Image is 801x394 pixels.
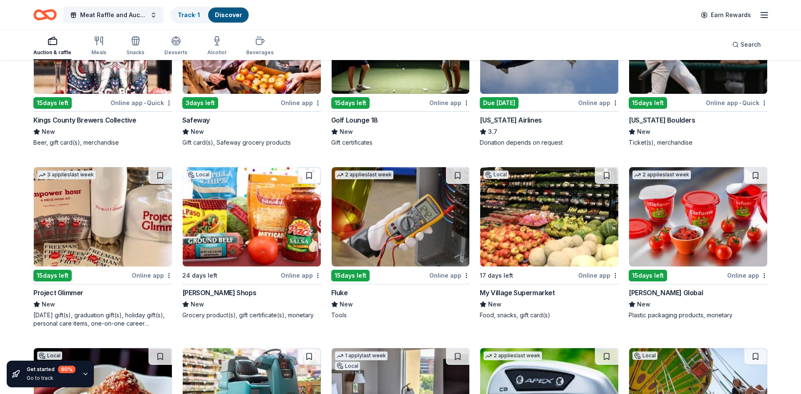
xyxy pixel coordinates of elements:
span: New [488,299,501,309]
div: 15 days left [33,97,72,109]
div: 15 days left [629,270,667,281]
span: Meat Raffle and Auction [80,10,147,20]
span: New [191,127,204,137]
div: Online app [578,270,619,281]
div: Grocery product(s), gift certificate(s), monetary [182,311,321,319]
div: Desserts [164,49,187,56]
a: Discover [215,11,242,18]
div: [PERSON_NAME] Global [629,288,703,298]
div: Beer, gift card(s), merchandise [33,138,172,147]
div: Safeway [182,115,210,125]
button: Auction & raffle [33,33,71,60]
img: Image for Project Glimmer [34,167,172,266]
div: Meals [91,49,106,56]
img: Image for Berry Global [629,167,767,266]
span: New [191,299,204,309]
button: Beverages [246,33,274,60]
div: Tools [331,311,470,319]
div: Local [484,171,509,179]
a: Image for My Village SupermarketLocal17 days leftOnline appMy Village SupermarketNewFood, snacks,... [480,167,619,319]
div: Beverages [246,49,274,56]
div: 15 days left [331,270,370,281]
span: New [340,127,353,137]
div: Local [632,351,657,360]
div: Online app [429,270,470,281]
div: 2 applies last week [484,351,542,360]
button: Snacks [126,33,144,60]
img: Image for Stewart's Shops [183,167,321,266]
div: 60 % [58,366,76,373]
img: Image for My Village Supermarket [480,167,618,266]
div: 1 apply last week [335,351,388,360]
div: [US_STATE] Airlines [480,115,542,125]
span: 3.7 [488,127,497,137]
div: Online app [429,98,470,108]
div: Local [186,171,211,179]
span: Search [741,40,761,50]
div: 15 days left [629,97,667,109]
button: Track· 1Discover [170,7,249,23]
div: Kings County Brewers Collective [33,115,136,125]
div: Alcohol [207,49,226,56]
div: Online app Quick [111,98,172,108]
a: Image for Project Glimmer3 applieslast week15days leftOnline appProject GlimmerNew[DATE] gift(s),... [33,167,172,328]
div: Local [37,351,62,360]
div: Gift certificates [331,138,470,147]
div: 2 applies last week [632,171,691,179]
div: [DATE] gift(s), graduation gift(s), holiday gift(s), personal care items, one-on-one career coach... [33,311,172,328]
a: Track· 1 [178,11,200,18]
div: [US_STATE] Boulders [629,115,695,125]
button: Meals [91,33,106,60]
div: Gift card(s), Safeway grocery products [182,138,321,147]
div: Golf Lounge 18 [331,115,378,125]
div: Due [DATE] [480,97,519,109]
div: Online app [281,270,321,281]
div: Plastic packaging products, monetary [629,311,768,319]
div: Get started [27,366,76,373]
a: Image for Stewart's ShopsLocal24 days leftOnline app[PERSON_NAME] ShopsNewGrocery product(s), gif... [182,167,321,319]
div: Donation depends on request [480,138,619,147]
div: Ticket(s), merchandise [629,138,768,147]
div: Food, snacks, gift card(s) [480,311,619,319]
div: My Village Supermarket [480,288,554,298]
div: 3 applies last week [37,171,96,179]
div: Auction & raffle [33,49,71,56]
img: Image for Fluke [332,167,470,266]
div: [PERSON_NAME] Shops [182,288,256,298]
div: 24 days left [182,271,217,281]
div: 17 days left [480,271,513,281]
button: Desserts [164,33,187,60]
div: Fluke [331,288,348,298]
span: New [637,299,650,309]
button: Meat Raffle and Auction [63,7,164,23]
div: Snacks [126,49,144,56]
span: New [42,127,55,137]
div: Go to track [27,375,76,381]
div: 3 days left [182,97,218,109]
a: Image for Berry Global2 applieslast week15days leftOnline app[PERSON_NAME] GlobalNewPlastic packa... [629,167,768,319]
a: Home [33,5,57,25]
span: • [144,100,146,106]
div: Online app [727,270,768,281]
a: Image for Fluke2 applieslast week15days leftOnline appFlukeNewTools [331,167,470,319]
div: Online app Quick [706,98,768,108]
span: New [340,299,353,309]
div: 15 days left [33,270,72,281]
div: Online app [132,270,172,281]
div: Local [335,362,360,370]
span: New [637,127,650,137]
div: 2 applies last week [335,171,393,179]
button: Search [725,36,768,53]
div: Online app [281,98,321,108]
div: Online app [578,98,619,108]
button: Alcohol [207,33,226,60]
div: 15 days left [331,97,370,109]
a: Earn Rewards [696,8,756,23]
span: • [739,100,741,106]
span: New [42,299,55,309]
div: Project Glimmer [33,288,83,298]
